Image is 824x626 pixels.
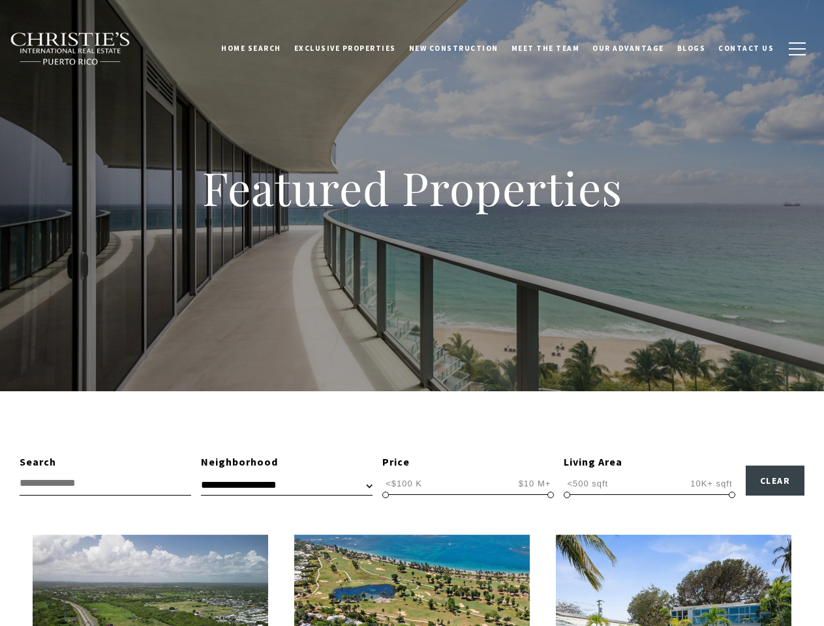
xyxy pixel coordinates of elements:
span: Contact Us [718,44,774,53]
span: New Construction [409,44,498,53]
div: Price [382,454,554,471]
span: Exclusive Properties [294,44,396,53]
h1: Featured Properties [119,159,706,216]
img: Christie's International Real Estate black text logo [10,32,131,66]
a: New Construction [403,32,505,65]
button: Clear [746,466,805,496]
div: Search [20,454,191,471]
span: $10 M+ [515,477,555,490]
span: Our Advantage [592,44,664,53]
span: <$100 K [382,477,425,490]
a: Home Search [215,32,288,65]
a: Our Advantage [586,32,671,65]
span: 10K+ sqft [687,477,735,490]
a: Exclusive Properties [288,32,403,65]
a: Meet the Team [505,32,587,65]
div: Neighborhood [201,454,373,471]
span: Blogs [677,44,706,53]
a: Blogs [671,32,712,65]
div: Living Area [564,454,735,471]
span: <500 sqft [564,477,611,490]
